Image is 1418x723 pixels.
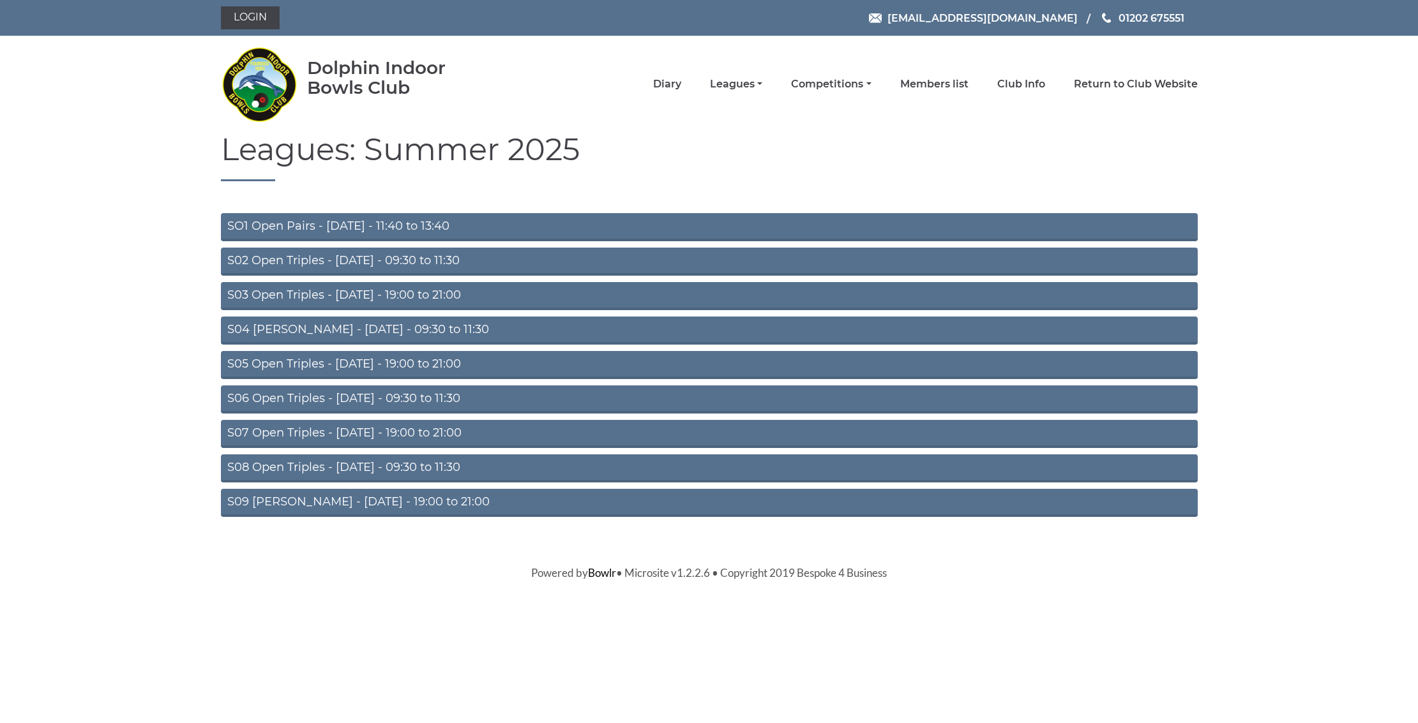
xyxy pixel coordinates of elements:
a: Return to Club Website [1074,77,1198,91]
a: Login [221,6,280,29]
a: Leagues [710,77,762,91]
h1: Leagues: Summer 2025 [221,133,1198,181]
a: S06 Open Triples - [DATE] - 09:30 to 11:30 [221,385,1198,414]
a: Competitions [791,77,871,91]
span: Powered by • Microsite v1.2.2.6 • Copyright 2019 Bespoke 4 Business [531,566,887,579]
a: S04 [PERSON_NAME] - [DATE] - 09:30 to 11:30 [221,317,1198,345]
a: Email [EMAIL_ADDRESS][DOMAIN_NAME] [869,10,1078,26]
a: Members list [900,77,969,91]
a: S03 Open Triples - [DATE] - 19:00 to 21:00 [221,282,1198,310]
a: S02 Open Triples - [DATE] - 09:30 to 11:30 [221,248,1198,276]
a: S05 Open Triples - [DATE] - 19:00 to 21:00 [221,351,1198,379]
div: Dolphin Indoor Bowls Club [307,58,486,98]
a: S09 [PERSON_NAME] - [DATE] - 19:00 to 21:00 [221,489,1198,517]
a: Phone us 01202 675551 [1100,10,1184,26]
a: SO1 Open Pairs - [DATE] - 11:40 to 13:40 [221,213,1198,241]
img: Dolphin Indoor Bowls Club [221,40,298,129]
img: Phone us [1102,13,1111,23]
a: S08 Open Triples - [DATE] - 09:30 to 11:30 [221,454,1198,482]
img: Email [869,13,882,23]
a: S07 Open Triples - [DATE] - 19:00 to 21:00 [221,420,1198,448]
a: Diary [653,77,681,91]
span: [EMAIL_ADDRESS][DOMAIN_NAME] [887,11,1078,24]
span: 01202 675551 [1119,11,1184,24]
a: Club Info [997,77,1045,91]
a: Bowlr [588,566,616,579]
